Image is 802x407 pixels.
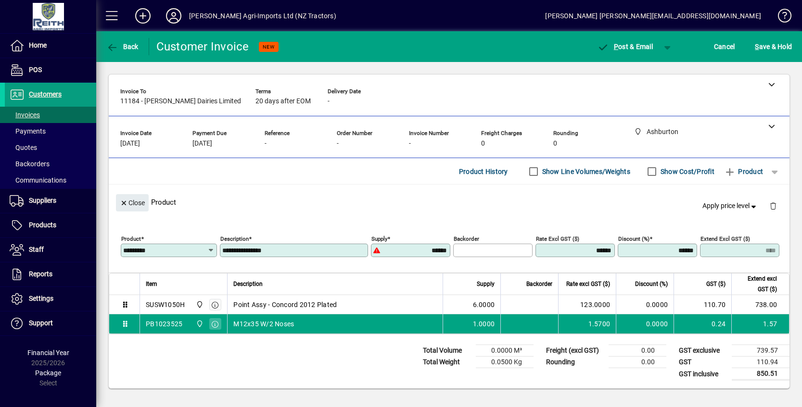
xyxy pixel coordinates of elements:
span: Home [29,41,47,49]
app-page-header-button: Back [96,38,149,55]
span: ost & Email [597,43,653,50]
span: Backorder [526,279,552,289]
span: Item [146,279,157,289]
td: 850.51 [732,368,789,380]
a: Invoices [5,107,96,123]
div: 123.0000 [564,300,610,309]
td: 0.0000 M³ [476,345,534,357]
div: 1.5700 [564,319,610,329]
td: 110.94 [732,357,789,368]
td: 0.00 [609,345,666,357]
div: SUSW1050H [146,300,185,309]
span: Reports [29,270,52,278]
mat-label: Product [121,235,141,242]
div: Product [109,185,789,220]
span: 20 days after EOM [255,98,311,105]
span: Extend excl GST ($) [738,273,777,295]
button: Product [719,163,768,180]
span: Ashburton [193,319,204,329]
td: 0.0000 [616,295,674,314]
span: 11184 - [PERSON_NAME] Dairies Limited [120,98,241,105]
span: Product [724,164,763,179]
a: Home [5,34,96,58]
mat-label: Discount (%) [618,235,649,242]
div: Customer Invoice [156,39,249,54]
span: Invoices [10,111,40,119]
a: Settings [5,287,96,311]
td: 739.57 [732,345,789,357]
td: 0.00 [609,357,666,368]
a: Backorders [5,156,96,172]
span: Apply price level [702,201,758,211]
span: Backorders [10,160,50,168]
span: - [409,140,411,148]
button: Save & Hold [752,38,794,55]
div: PB1023525 [146,319,182,329]
button: Apply price level [699,197,762,215]
button: Delete [762,194,785,217]
span: Ashburton [193,299,204,310]
label: Show Line Volumes/Weights [540,167,630,176]
mat-label: Supply [371,235,387,242]
span: Financial Year [27,349,69,357]
button: Post & Email [592,38,658,55]
div: [PERSON_NAME] [PERSON_NAME][EMAIL_ADDRESS][DOMAIN_NAME] [545,8,761,24]
button: Back [104,38,141,55]
span: 6.0000 [473,300,495,309]
span: GST ($) [706,279,726,289]
td: 0.0500 Kg [476,357,534,368]
span: Quotes [10,144,37,151]
span: [DATE] [192,140,212,148]
span: Cancel [714,39,735,54]
span: Back [106,43,139,50]
td: 0.0000 [616,314,674,333]
button: Add [127,7,158,25]
td: 1.57 [731,314,789,333]
button: Product History [455,163,512,180]
span: Discount (%) [635,279,668,289]
td: GST exclusive [674,345,732,357]
span: Supply [477,279,495,289]
span: - [328,98,330,105]
td: Rounding [541,357,609,368]
span: POS [29,66,42,74]
a: Support [5,311,96,335]
td: Total Weight [418,357,476,368]
app-page-header-button: Close [114,198,151,207]
td: 110.70 [674,295,731,314]
td: Total Volume [418,345,476,357]
span: Staff [29,246,44,253]
td: GST [674,357,732,368]
mat-label: Extend excl GST ($) [700,235,750,242]
a: Communications [5,172,96,188]
mat-label: Description [220,235,249,242]
span: 0 [553,140,557,148]
span: 1.0000 [473,319,495,329]
mat-label: Rate excl GST ($) [536,235,579,242]
app-page-header-button: Delete [762,201,785,210]
td: 0.24 [674,314,731,333]
span: NEW [263,44,275,50]
span: Product History [459,164,508,179]
span: Products [29,221,56,229]
label: Show Cost/Profit [659,167,714,176]
span: Settings [29,295,53,302]
button: Close [116,194,149,211]
span: 0 [481,140,485,148]
span: Close [120,195,145,211]
a: Staff [5,238,96,262]
button: Cancel [712,38,738,55]
span: Support [29,319,53,327]
a: Reports [5,262,96,286]
span: Communications [10,176,66,184]
span: - [337,140,339,148]
td: GST inclusive [674,368,732,380]
a: Payments [5,123,96,139]
span: Rate excl GST ($) [566,279,610,289]
span: Suppliers [29,197,56,204]
span: [DATE] [120,140,140,148]
span: Description [233,279,263,289]
span: - [265,140,267,148]
span: Customers [29,90,62,98]
span: P [614,43,618,50]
